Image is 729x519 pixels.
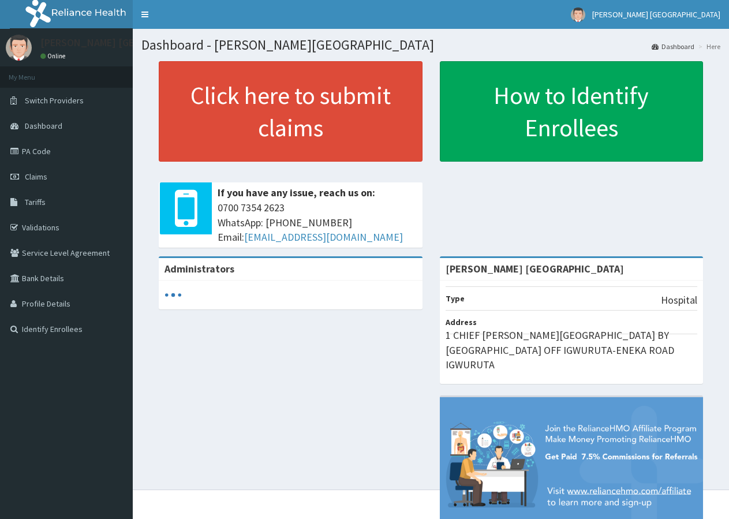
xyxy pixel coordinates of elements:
[141,38,720,53] h1: Dashboard - [PERSON_NAME][GEOGRAPHIC_DATA]
[40,38,214,48] p: [PERSON_NAME] [GEOGRAPHIC_DATA]
[446,262,624,275] strong: [PERSON_NAME] [GEOGRAPHIC_DATA]
[165,286,182,304] svg: audio-loading
[25,197,46,207] span: Tariffs
[661,293,697,308] p: Hospital
[25,95,84,106] span: Switch Providers
[25,171,47,182] span: Claims
[652,42,694,51] a: Dashboard
[244,230,403,244] a: [EMAIL_ADDRESS][DOMAIN_NAME]
[571,8,585,22] img: User Image
[440,61,704,162] a: How to Identify Enrollees
[446,328,698,372] p: 1 CHIEF [PERSON_NAME][GEOGRAPHIC_DATA] BY [GEOGRAPHIC_DATA] OFF IGWURUTA-ENEKA ROAD IGWURUTA
[40,52,68,60] a: Online
[159,61,423,162] a: Click here to submit claims
[696,42,720,51] li: Here
[6,35,32,61] img: User Image
[25,121,62,131] span: Dashboard
[592,9,720,20] span: [PERSON_NAME] [GEOGRAPHIC_DATA]
[218,200,417,245] span: 0700 7354 2623 WhatsApp: [PHONE_NUMBER] Email:
[446,317,477,327] b: Address
[446,293,465,304] b: Type
[218,186,375,199] b: If you have any issue, reach us on:
[165,262,234,275] b: Administrators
